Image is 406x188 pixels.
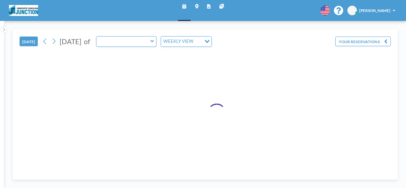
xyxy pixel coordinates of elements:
[84,37,90,46] span: of
[9,5,38,16] img: organization-logo
[60,37,81,46] span: [DATE]
[20,37,38,46] button: [DATE]
[335,37,391,46] button: YOUR RESERVATIONS
[161,37,211,47] div: Search for option
[350,8,355,13] span: EP
[196,38,201,45] input: Search for option
[162,38,195,45] span: WEEKLY VIEW
[359,8,390,13] span: [PERSON_NAME]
